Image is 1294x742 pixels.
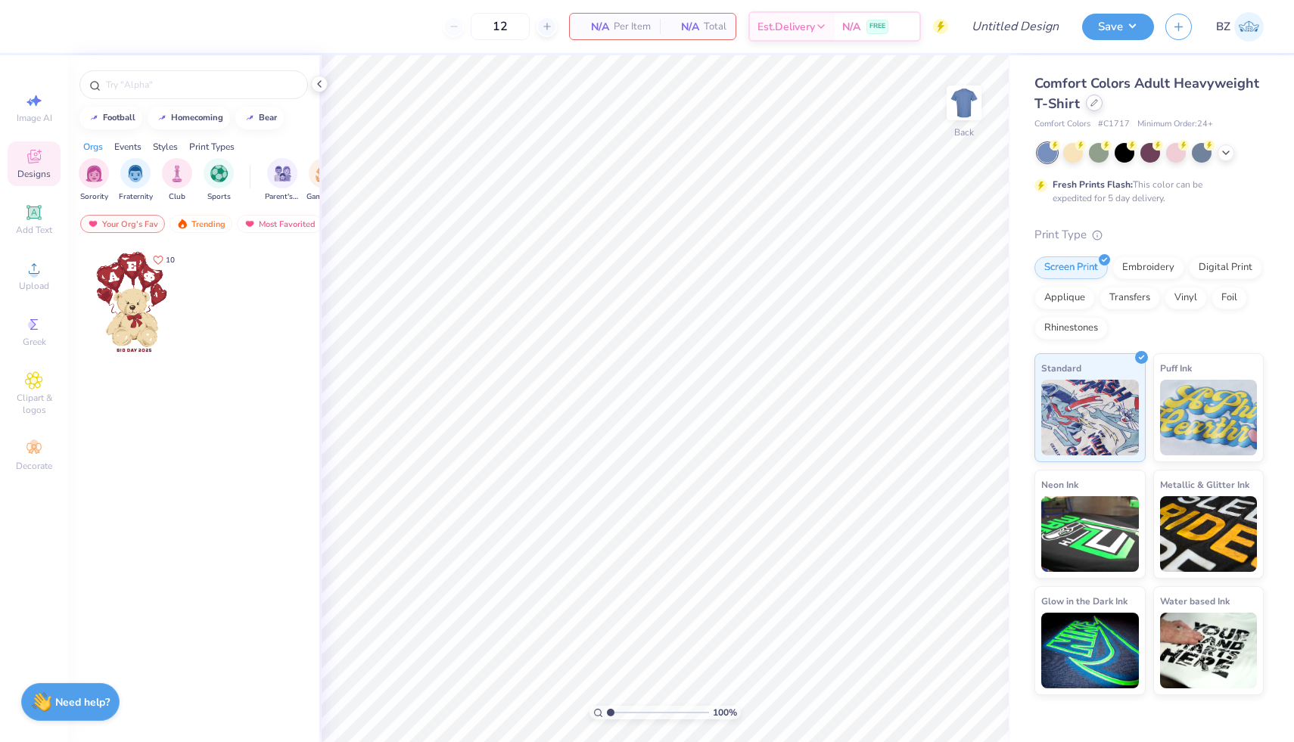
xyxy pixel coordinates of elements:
[169,165,185,182] img: Club Image
[704,19,726,35] span: Total
[114,140,142,154] div: Events
[1082,14,1154,40] button: Save
[1160,496,1258,572] img: Metallic & Glitter Ink
[306,158,341,203] div: filter for Game Day
[127,165,144,182] img: Fraternity Image
[103,113,135,122] div: football
[1100,287,1160,309] div: Transfers
[80,191,108,203] span: Sorority
[23,336,46,348] span: Greek
[265,158,300,203] button: filter button
[1160,380,1258,455] img: Puff Ink
[1034,317,1108,340] div: Rhinestones
[86,165,103,182] img: Sorority Image
[170,215,232,233] div: Trending
[1034,74,1259,113] span: Comfort Colors Adult Heavyweight T-Shirt
[1034,118,1090,131] span: Comfort Colors
[757,19,815,35] span: Est. Delivery
[204,158,234,203] div: filter for Sports
[1189,256,1262,279] div: Digital Print
[148,107,230,129] button: homecoming
[88,113,100,123] img: trend_line.gif
[1165,287,1207,309] div: Vinyl
[1160,593,1230,609] span: Water based Ink
[1160,613,1258,688] img: Water based Ink
[306,158,341,203] button: filter button
[146,250,182,270] button: Like
[79,158,109,203] button: filter button
[156,113,168,123] img: trend_line.gif
[1034,256,1108,279] div: Screen Print
[16,460,52,472] span: Decorate
[119,158,153,203] button: filter button
[153,140,178,154] div: Styles
[1212,287,1247,309] div: Foil
[1041,380,1139,455] img: Standard
[87,219,99,229] img: most_fav.gif
[1034,287,1095,309] div: Applique
[869,21,885,32] span: FREE
[1234,12,1264,42] img: Bella Zollo
[1041,477,1078,492] span: Neon Ink
[1098,118,1130,131] span: # C1717
[8,392,61,416] span: Clipart & logos
[1041,360,1081,376] span: Standard
[79,158,109,203] div: filter for Sorority
[1041,613,1139,688] img: Glow in the Dark Ink
[162,158,192,203] button: filter button
[713,706,737,719] span: 100 %
[237,215,322,233] div: Most Favorited
[265,191,300,203] span: Parent's Weekend
[1112,256,1184,279] div: Embroidery
[1160,360,1192,376] span: Puff Ink
[19,280,49,292] span: Upload
[669,19,699,35] span: N/A
[244,219,256,229] img: most_fav.gif
[162,158,192,203] div: filter for Club
[265,158,300,203] div: filter for Parent's Weekend
[171,113,223,122] div: homecoming
[1041,496,1139,572] img: Neon Ink
[79,107,142,129] button: football
[471,13,530,40] input: – –
[189,140,235,154] div: Print Types
[316,165,333,182] img: Game Day Image
[579,19,609,35] span: N/A
[169,191,185,203] span: Club
[119,191,153,203] span: Fraternity
[1053,178,1239,205] div: This color can be expedited for 5 day delivery.
[80,215,165,233] div: Your Org's Fav
[1216,12,1264,42] a: BZ
[954,126,974,139] div: Back
[306,191,341,203] span: Game Day
[119,158,153,203] div: filter for Fraternity
[17,112,52,124] span: Image AI
[1053,179,1133,191] strong: Fresh Prints Flash:
[17,168,51,180] span: Designs
[204,158,234,203] button: filter button
[949,88,979,118] img: Back
[244,113,256,123] img: trend_line.gif
[1160,477,1249,492] span: Metallic & Glitter Ink
[166,256,175,264] span: 10
[176,219,188,229] img: trending.gif
[235,107,284,129] button: bear
[614,19,651,35] span: Per Item
[960,11,1071,42] input: Untitled Design
[274,165,291,182] img: Parent's Weekend Image
[83,140,103,154] div: Orgs
[207,191,231,203] span: Sports
[16,224,52,236] span: Add Text
[842,19,860,35] span: N/A
[104,77,298,92] input: Try "Alpha"
[1137,118,1213,131] span: Minimum Order: 24 +
[259,113,277,122] div: bear
[1034,226,1264,244] div: Print Type
[1216,18,1230,36] span: BZ
[1041,593,1128,609] span: Glow in the Dark Ink
[210,165,228,182] img: Sports Image
[55,695,110,709] strong: Need help?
